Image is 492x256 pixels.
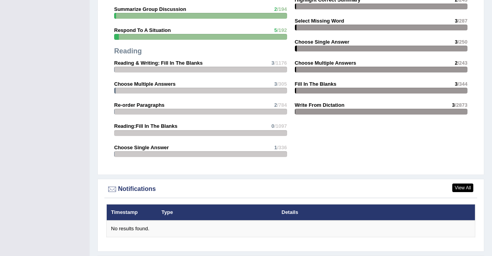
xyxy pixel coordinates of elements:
[277,6,287,12] span: /194
[272,123,274,129] span: 0
[458,18,467,24] span: /287
[277,81,287,87] span: /305
[274,123,287,129] span: /1097
[157,204,277,221] th: Type
[107,204,157,221] th: Timestamp
[106,184,475,195] div: Notifications
[277,145,287,150] span: /336
[274,102,277,108] span: 2
[114,27,171,33] strong: Respond To A Situation
[274,60,287,66] span: /1176
[295,81,337,87] strong: Fill In The Blanks
[458,60,467,66] span: /243
[295,60,356,66] strong: Choose Multiple Answers
[114,123,178,129] strong: Reading:Fill In The Blanks
[458,39,467,45] span: /250
[455,18,457,24] span: 3
[277,204,429,221] th: Details
[455,60,457,66] span: 2
[272,60,274,66] span: 3
[452,102,455,108] span: 3
[114,102,164,108] strong: Re-order Paragraphs
[114,81,176,87] strong: Choose Multiple Answers
[277,102,287,108] span: /784
[114,60,203,66] strong: Reading & Writing: Fill In The Blanks
[458,81,467,87] span: /344
[274,145,277,150] span: 1
[455,39,457,45] span: 3
[295,102,345,108] strong: Write From Dictation
[114,145,169,150] strong: Choose Single Answer
[114,47,142,55] strong: Reading
[455,102,467,108] span: /2873
[277,27,287,33] span: /192
[114,6,186,12] strong: Summarize Group Discussion
[274,27,277,33] span: 5
[111,225,471,233] div: No results found.
[274,81,277,87] span: 3
[455,81,457,87] span: 3
[295,18,344,24] strong: Select Missing Word
[295,39,349,45] strong: Choose Single Answer
[274,6,277,12] span: 2
[452,184,473,192] a: View All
